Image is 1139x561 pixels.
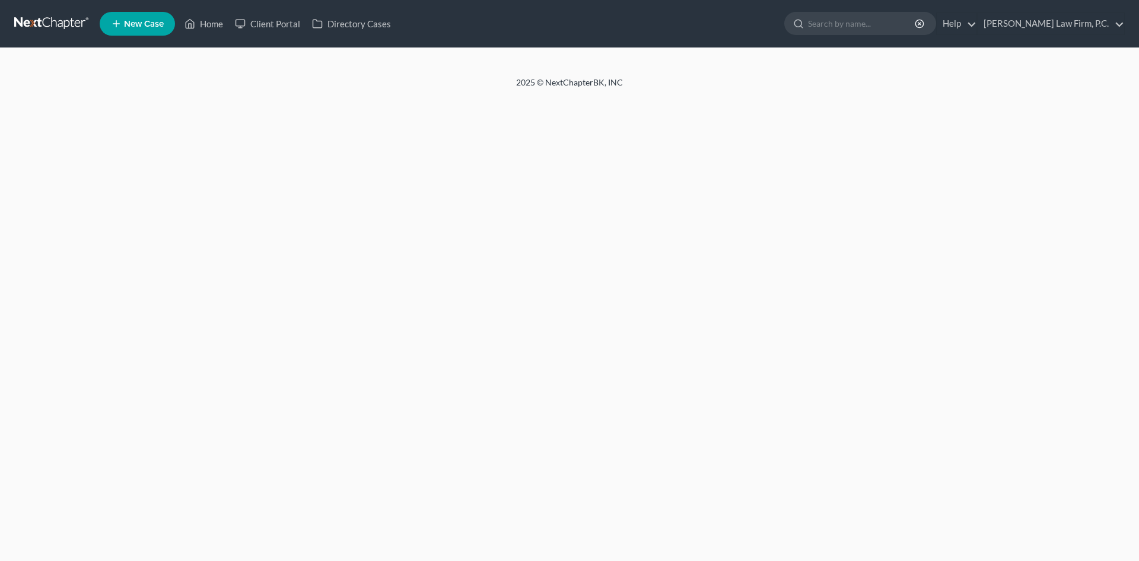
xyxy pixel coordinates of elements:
a: Directory Cases [306,13,397,34]
a: [PERSON_NAME] Law Firm, P.C. [978,13,1124,34]
a: Home [179,13,229,34]
input: Search by name... [808,12,917,34]
a: Client Portal [229,13,306,34]
span: New Case [124,20,164,28]
div: 2025 © NextChapterBK, INC [231,77,908,98]
a: Help [937,13,976,34]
